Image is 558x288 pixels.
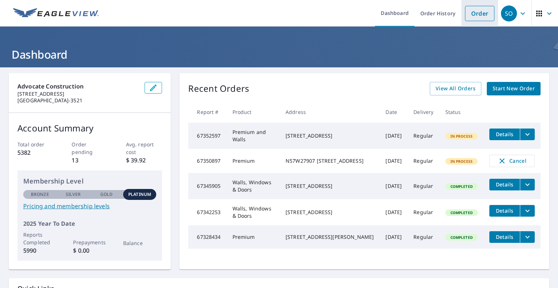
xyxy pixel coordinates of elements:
[286,157,374,165] div: N57W27907 [STREET_ADDRESS]
[487,82,541,95] a: Start New Order
[494,207,515,214] span: Details
[408,101,439,123] th: Delivery
[188,149,226,173] td: 67350897
[489,205,520,217] button: detailsBtn-67342253
[286,182,374,190] div: [STREET_ADDRESS]
[100,191,113,198] p: Gold
[489,179,520,190] button: detailsBtn-67345905
[408,173,439,199] td: Regular
[227,173,280,199] td: Walls, Windows & Doors
[17,122,162,135] p: Account Summary
[227,149,280,173] td: Premium
[501,5,517,21] div: SO
[494,131,515,138] span: Details
[188,173,226,199] td: 67345905
[128,191,151,198] p: Platinum
[227,101,280,123] th: Product
[446,184,477,189] span: Completed
[188,101,226,123] th: Report #
[494,181,515,188] span: Details
[497,157,527,165] span: Cancel
[123,239,157,247] p: Balance
[446,210,477,215] span: Completed
[17,141,54,148] p: Total order
[23,202,156,210] a: Pricing and membership levels
[380,173,408,199] td: [DATE]
[72,156,108,165] p: 13
[126,156,162,165] p: $ 39.92
[17,82,139,91] p: Advocate Construction
[9,47,549,62] h1: Dashboard
[23,231,57,246] p: Reports Completed
[73,246,106,255] p: $ 0.00
[489,129,520,140] button: detailsBtn-67352597
[380,101,408,123] th: Date
[489,155,535,167] button: Cancel
[446,159,477,164] span: In Process
[520,129,535,140] button: filesDropdownBtn-67352597
[494,233,515,240] span: Details
[227,123,280,149] td: Premium and Walls
[520,231,535,243] button: filesDropdownBtn-67328434
[436,84,476,93] span: View All Orders
[23,246,57,255] p: 5990
[520,179,535,190] button: filesDropdownBtn-67345905
[73,238,106,246] p: Prepayments
[446,134,477,139] span: In Process
[380,199,408,225] td: [DATE]
[188,199,226,225] td: 67342253
[13,8,99,19] img: EV Logo
[520,205,535,217] button: filesDropdownBtn-67342253
[227,199,280,225] td: Walls, Windows & Doors
[380,225,408,249] td: [DATE]
[227,225,280,249] td: Premium
[408,123,439,149] td: Regular
[188,225,226,249] td: 67328434
[430,82,481,95] a: View All Orders
[408,149,439,173] td: Regular
[380,149,408,173] td: [DATE]
[23,176,156,186] p: Membership Level
[17,91,139,97] p: [STREET_ADDRESS]
[72,141,108,156] p: Order pending
[465,6,494,21] a: Order
[286,233,374,241] div: [STREET_ADDRESS][PERSON_NAME]
[408,225,439,249] td: Regular
[17,97,139,104] p: [GEOGRAPHIC_DATA]-3521
[31,191,49,198] p: Bronze
[188,123,226,149] td: 67352597
[23,219,156,228] p: 2025 Year To Date
[408,199,439,225] td: Regular
[126,141,162,156] p: Avg. report cost
[446,235,477,240] span: Completed
[280,101,380,123] th: Address
[489,231,520,243] button: detailsBtn-67328434
[66,191,81,198] p: Silver
[493,84,535,93] span: Start New Order
[286,209,374,216] div: [STREET_ADDRESS]
[440,101,484,123] th: Status
[286,132,374,139] div: [STREET_ADDRESS]
[188,82,249,95] p: Recent Orders
[17,148,54,157] p: 5382
[380,123,408,149] td: [DATE]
